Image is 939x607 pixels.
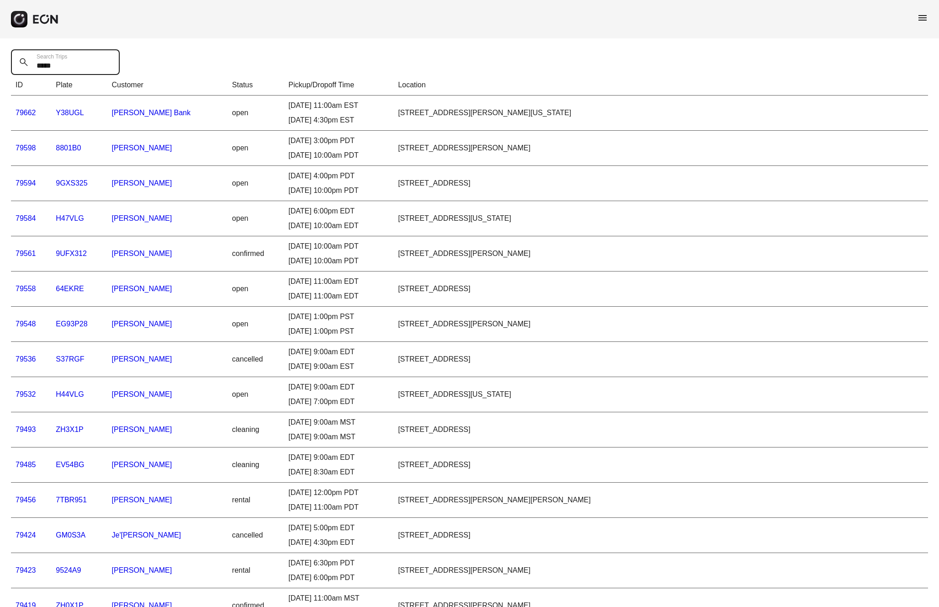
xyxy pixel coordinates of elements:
div: [DATE] 11:00am EST [288,100,389,111]
a: [PERSON_NAME] [112,390,172,398]
div: [DATE] 9:00am EDT [288,346,389,357]
td: open [228,272,284,307]
a: 79424 [16,531,36,539]
a: EV54BG [56,461,84,469]
a: 79548 [16,320,36,328]
td: cancelled [228,342,284,377]
div: [DATE] 8:30am EDT [288,467,389,478]
td: cancelled [228,518,284,553]
span: menu [917,12,928,23]
div: [DATE] 11:00am EDT [288,291,389,302]
td: [STREET_ADDRESS][PERSON_NAME] [393,236,928,272]
th: Plate [51,75,107,96]
a: 79536 [16,355,36,363]
div: [DATE] 11:00am EDT [288,276,389,287]
td: cleaning [228,412,284,447]
td: [STREET_ADDRESS] [393,518,928,553]
a: [PERSON_NAME] [112,496,172,504]
th: Customer [107,75,228,96]
a: ZH3X1P [56,426,83,433]
td: open [228,166,284,201]
td: [STREET_ADDRESS][PERSON_NAME] [393,131,928,166]
label: Search Trips [37,53,67,60]
a: 79561 [16,250,36,257]
div: [DATE] 12:00pm PDT [288,487,389,498]
th: Location [393,75,928,96]
div: [DATE] 7:00pm EDT [288,396,389,407]
a: 9UFX312 [56,250,87,257]
a: 9GXS325 [56,179,87,187]
th: Status [228,75,284,96]
td: [STREET_ADDRESS] [393,342,928,377]
td: open [228,307,284,342]
div: [DATE] 11:00am MST [288,593,389,604]
a: Je'[PERSON_NAME] [112,531,181,539]
a: Y38UGL [56,109,84,117]
div: [DATE] 6:00pm EDT [288,206,389,217]
a: 79423 [16,566,36,574]
div: [DATE] 9:00am EDT [288,382,389,393]
td: [STREET_ADDRESS][US_STATE] [393,377,928,412]
a: [PERSON_NAME] [112,285,172,293]
td: [STREET_ADDRESS] [393,166,928,201]
a: [PERSON_NAME] [112,179,172,187]
div: [DATE] 1:00pm PST [288,311,389,322]
a: 8801B0 [56,144,81,152]
a: [PERSON_NAME] [112,426,172,433]
div: [DATE] 10:00am PDT [288,150,389,161]
a: [PERSON_NAME] [112,566,172,574]
a: 79598 [16,144,36,152]
div: [DATE] 4:30pm EDT [288,537,389,548]
a: 79594 [16,179,36,187]
td: [STREET_ADDRESS] [393,412,928,447]
div: [DATE] 9:00am EST [288,361,389,372]
a: 7TBR951 [56,496,87,504]
a: 79456 [16,496,36,504]
td: confirmed [228,236,284,272]
div: [DATE] 9:00am MST [288,417,389,428]
td: open [228,96,284,131]
a: 9524A9 [56,566,81,574]
div: [DATE] 4:00pm PDT [288,170,389,181]
a: S37RGF [56,355,84,363]
a: 79532 [16,390,36,398]
a: [PERSON_NAME] [112,320,172,328]
td: [STREET_ADDRESS][PERSON_NAME][US_STATE] [393,96,928,131]
td: [STREET_ADDRESS][PERSON_NAME][PERSON_NAME] [393,483,928,518]
div: [DATE] 10:00am EDT [288,220,389,231]
a: [PERSON_NAME] [112,461,172,469]
a: [PERSON_NAME] Bank [112,109,191,117]
a: GM0S3A [56,531,85,539]
a: 79485 [16,461,36,469]
a: 79584 [16,214,36,222]
div: [DATE] 10:00am PDT [288,256,389,266]
div: [DATE] 9:00am MST [288,431,389,442]
div: [DATE] 9:00am EDT [288,452,389,463]
td: [STREET_ADDRESS][PERSON_NAME] [393,307,928,342]
td: [STREET_ADDRESS] [393,272,928,307]
td: rental [228,483,284,518]
a: 79662 [16,109,36,117]
a: 64EKRE [56,285,84,293]
div: [DATE] 6:30pm PDT [288,558,389,569]
div: [DATE] 1:00pm PST [288,326,389,337]
a: [PERSON_NAME] [112,355,172,363]
div: [DATE] 3:00pm PDT [288,135,389,146]
div: [DATE] 10:00pm PDT [288,185,389,196]
div: [DATE] 11:00am PDT [288,502,389,513]
a: EG93P28 [56,320,87,328]
td: rental [228,553,284,588]
td: open [228,131,284,166]
td: [STREET_ADDRESS][PERSON_NAME] [393,553,928,588]
td: [STREET_ADDRESS][US_STATE] [393,201,928,236]
div: [DATE] 10:00am PDT [288,241,389,252]
th: Pickup/Dropoff Time [284,75,393,96]
td: [STREET_ADDRESS] [393,447,928,483]
a: [PERSON_NAME] [112,144,172,152]
td: open [228,377,284,412]
th: ID [11,75,51,96]
div: [DATE] 4:30pm EST [288,115,389,126]
a: H44VLG [56,390,84,398]
td: cleaning [228,447,284,483]
a: 79558 [16,285,36,293]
